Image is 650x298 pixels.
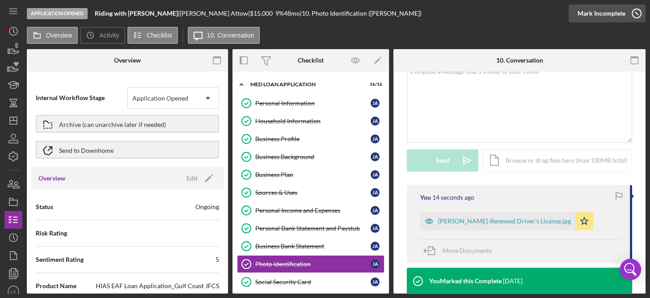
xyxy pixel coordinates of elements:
[255,135,371,143] div: Business Profile
[284,10,300,17] div: 48 mo
[99,32,119,39] label: Activity
[371,260,380,269] div: J A
[237,237,384,255] a: Business Bank StatementJA
[186,172,198,185] div: Edit
[11,289,17,294] text: LG
[237,273,384,291] a: Social Security CardJA
[255,189,371,196] div: Sources & Uses
[132,95,188,102] div: Application Opened
[371,134,380,143] div: J A
[275,10,284,17] div: 9 %
[237,255,384,273] a: Photo IdentificationJA
[255,225,371,232] div: Personal Bank Statement and Paystub
[237,219,384,237] a: Personal Bank Statement and PaystubJA
[195,202,219,211] div: Ongoing
[95,9,178,17] b: Riding with [PERSON_NAME]
[237,201,384,219] a: Personal Income and ExpensesJA
[371,117,380,126] div: J A
[429,277,502,285] div: You Marked this Complete
[371,277,380,286] div: J A
[181,172,216,185] button: Edit
[432,194,474,201] time: 2025-09-03 09:40
[147,32,172,39] label: Checklist
[255,118,371,125] div: Household Information
[207,32,254,39] label: 10. Conversation
[114,57,141,64] div: Overview
[36,255,84,264] span: Sentiment Rating
[255,243,371,250] div: Business Bank Statement
[420,212,593,230] button: [PERSON_NAME]-Renewed Driver's License.jpg
[255,171,371,178] div: Business Plan
[237,94,384,112] a: Personal InformationJA
[407,149,478,172] button: Send
[80,27,125,44] button: Activity
[180,10,250,17] div: [PERSON_NAME] Attow |
[371,188,380,197] div: J A
[371,152,380,161] div: J A
[255,153,371,160] div: Business Background
[215,255,219,264] div: 5
[237,184,384,201] a: Sources & UsesJA
[496,57,543,64] div: 10. Conversation
[300,10,422,17] div: | 10. Photo Identification ([PERSON_NAME])
[371,242,380,251] div: J A
[436,149,450,172] div: Send
[27,27,78,44] button: Overview
[36,141,219,159] button: Send to Downhome
[27,8,88,19] div: Application Opened
[237,130,384,148] a: Business ProfileJA
[420,194,431,201] div: You
[371,224,380,233] div: J A
[578,4,625,22] div: Mark Incomplete
[255,100,371,107] div: Personal Information
[38,174,65,183] h3: Overview
[188,27,260,44] button: 10. Conversation
[96,281,219,290] div: HIAS EAF Loan Application_Gulf Coast JFCS
[371,170,380,179] div: J A
[620,259,641,280] div: Open Intercom Messenger
[371,99,380,108] div: J A
[237,148,384,166] a: Business BackgroundJA
[36,115,219,133] button: Archive (can unarchive later if needed)
[46,32,72,39] label: Overview
[36,281,76,290] span: Product Name
[255,278,371,285] div: Social Security Card
[237,166,384,184] a: Business PlanJA
[36,202,53,211] span: Status
[59,116,166,132] div: Archive (can unarchive later if needed)
[250,82,360,87] div: MED Loan Application
[237,112,384,130] a: Household InformationJA
[443,247,492,254] span: Move Documents
[503,277,523,285] time: 2025-08-07 23:16
[298,57,324,64] div: Checklist
[95,10,180,17] div: |
[250,9,273,17] span: $15,000
[36,93,127,102] span: Internal Workflow Stage
[59,142,114,158] div: Send to Downhome
[127,27,178,44] button: Checklist
[255,207,371,214] div: Personal Income and Expenses
[366,82,382,87] div: 16 / 16
[36,229,67,238] span: Risk Rating
[371,206,380,215] div: J A
[420,239,501,262] button: Move Documents
[255,260,371,268] div: Photo Identification
[569,4,646,22] button: Mark Incomplete
[438,218,571,225] div: [PERSON_NAME]-Renewed Driver's License.jpg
